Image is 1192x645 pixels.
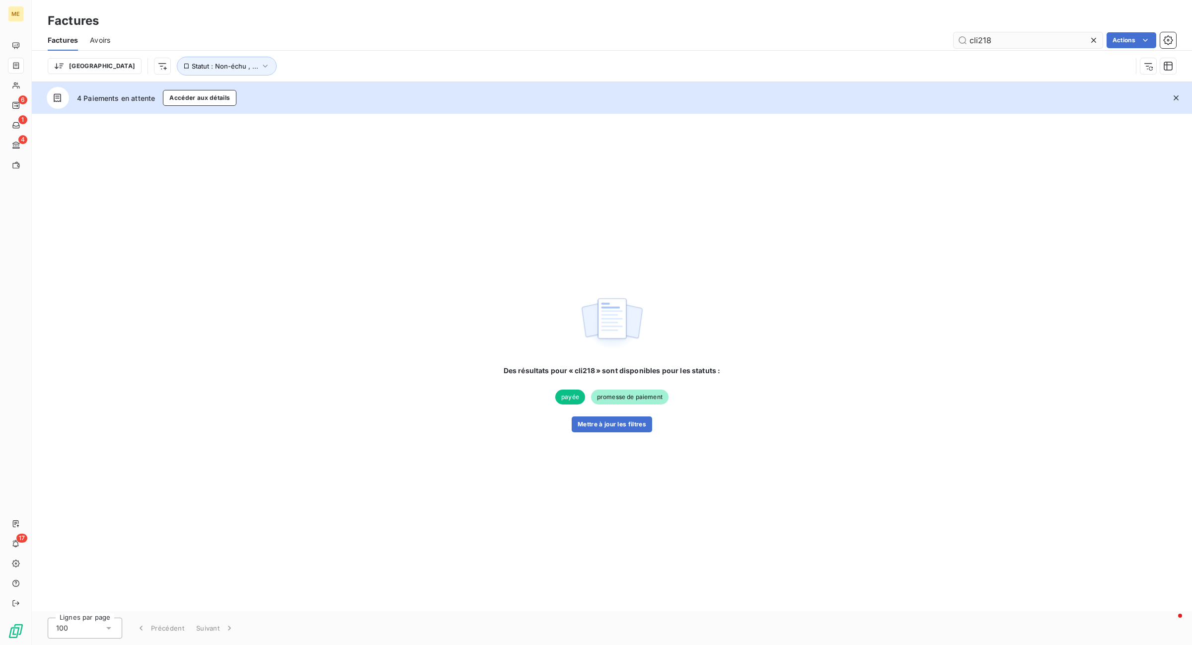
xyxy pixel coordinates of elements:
[77,93,155,103] span: 4 Paiements en attente
[1107,32,1156,48] button: Actions
[18,95,27,104] span: 6
[954,32,1103,48] input: Rechercher
[56,623,68,633] span: 100
[90,35,110,45] span: Avoirs
[190,618,240,639] button: Suivant
[18,115,27,124] span: 1
[8,6,24,22] div: ME
[504,366,721,376] span: Des résultats pour « cli218 » sont disponibles pour les statuts :
[48,35,78,45] span: Factures
[48,12,99,30] h3: Factures
[48,58,142,74] button: [GEOGRAPHIC_DATA]
[580,293,644,354] img: empty state
[163,90,236,106] button: Accéder aux détails
[130,618,190,639] button: Précédent
[572,416,652,432] button: Mettre à jour les filtres
[177,57,277,76] button: Statut : Non-échu , ...
[192,62,258,70] span: Statut : Non-échu , ...
[1158,611,1182,635] iframe: Intercom live chat
[18,135,27,144] span: 4
[16,534,27,543] span: 17
[8,623,24,639] img: Logo LeanPay
[555,390,585,404] span: payée
[591,390,669,404] span: promesse de paiement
